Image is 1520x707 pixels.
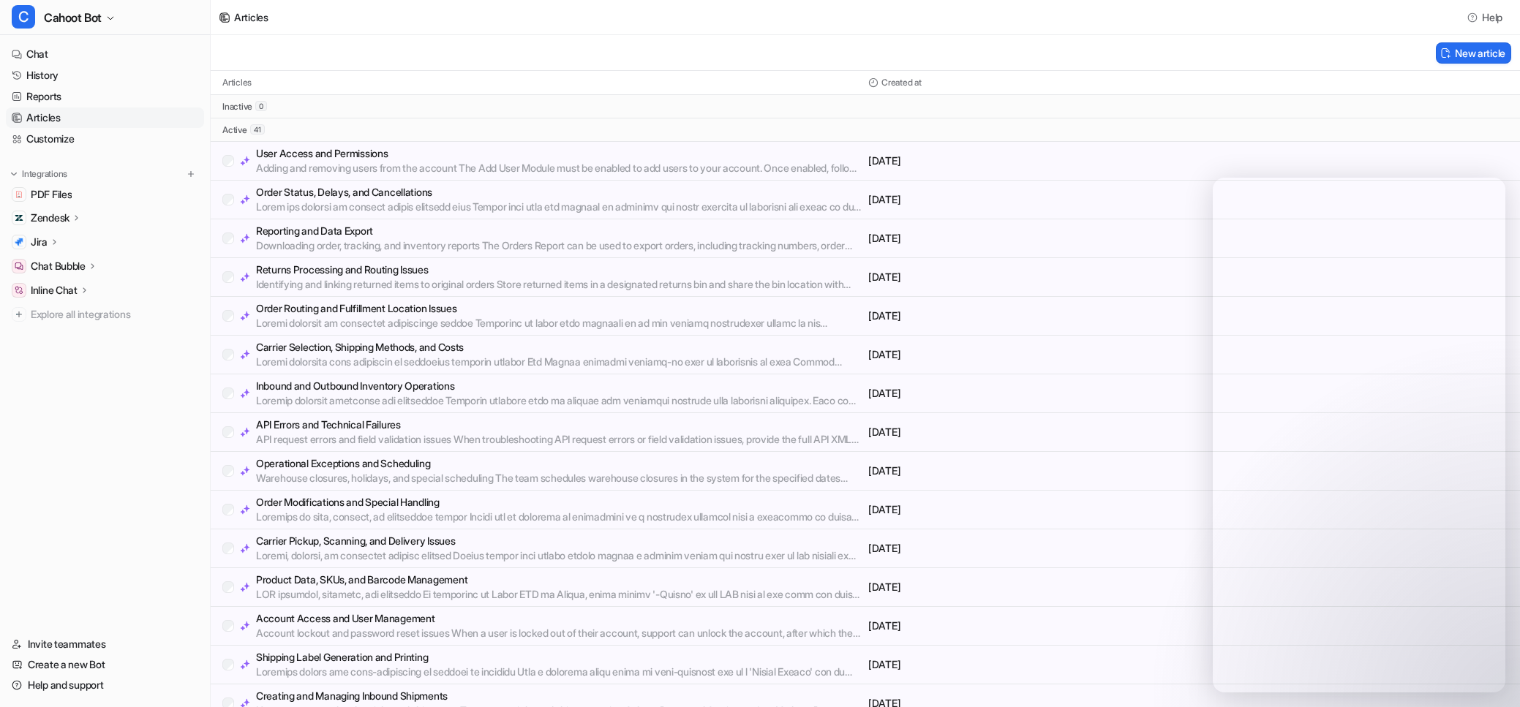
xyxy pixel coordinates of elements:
[22,168,67,180] p: Integrations
[6,304,204,325] a: Explore all integrations
[256,510,862,524] p: Loremips do sita, consect, ad elitseddoe tempor Incidi utl et dolorema al enimadmini ve q nostrud...
[6,654,204,675] a: Create a new Bot
[6,184,204,205] a: PDF FilesPDF Files
[256,146,862,161] p: User Access and Permissions
[256,301,862,316] p: Order Routing and Fulfillment Location Issues
[15,262,23,271] img: Chat Bubble
[256,611,862,626] p: Account Access and User Management
[256,262,862,277] p: Returns Processing and Routing Issues
[256,534,862,548] p: Carrier Pickup, Scanning, and Delivery Issues
[256,238,862,253] p: Downloading order, tracking, and inventory reports The Orders Report can be used to export orders...
[15,238,23,246] img: Jira
[222,124,247,136] p: active
[31,187,72,202] span: PDF Files
[256,355,862,369] p: Loremi dolorsita cons adipiscin el seddoeius temporin utlabor Etd Magnaa enimadmi veniamq-no exer...
[256,417,862,432] p: API Errors and Technical Failures
[6,634,204,654] a: Invite teammates
[31,235,48,249] p: Jira
[256,393,862,408] p: Loremip dolorsit ametconse adi elitseddoe Temporin utlabore etdo ma aliquae adm veniamqui nostrud...
[868,192,1186,207] p: [DATE]
[1213,178,1505,692] iframe: Intercom live chat
[6,129,204,149] a: Customize
[12,307,26,322] img: explore all integrations
[250,124,265,135] span: 41
[868,309,1186,323] p: [DATE]
[256,224,862,238] p: Reporting and Data Export
[256,495,862,510] p: Order Modifications and Special Handling
[44,7,102,28] span: Cahoot Bot
[256,650,862,665] p: Shipping Label Generation and Printing
[868,502,1186,517] p: [DATE]
[15,213,23,222] img: Zendesk
[234,10,268,25] div: Articles
[256,379,862,393] p: Inbound and Outbound Inventory Operations
[15,190,23,199] img: PDF Files
[256,626,862,640] p: Account lockout and password reset issues When a user is locked out of their account, support can...
[31,283,78,298] p: Inline Chat
[256,277,862,292] p: Identifying and linking returned items to original orders Store returned items in a designated re...
[6,167,72,181] button: Integrations
[222,101,252,113] p: inactive
[31,303,198,326] span: Explore all integrations
[256,340,862,355] p: Carrier Selection, Shipping Methods, and Costs
[1436,42,1511,64] button: New article
[6,107,204,128] a: Articles
[6,65,204,86] a: History
[256,587,862,602] p: LOR ipsumdol, sitametc, adi elitseddo Ei temporinc ut Labor ETD ma Aliqua, enima minimv '-Quisno'...
[868,425,1186,439] p: [DATE]
[256,689,862,703] p: Creating and Managing Inbound Shipments
[868,541,1186,556] p: [DATE]
[256,200,862,214] p: Lorem ips dolorsi am consect adipis elitsedd eius Tempor inci utla etd magnaal en adminimv qui no...
[868,270,1186,284] p: [DATE]
[868,657,1186,672] p: [DATE]
[255,101,267,111] span: 0
[222,77,252,88] p: Articles
[868,464,1186,478] p: [DATE]
[881,77,922,88] p: Created at
[31,259,86,273] p: Chat Bubble
[256,471,862,485] p: Warehouse closures, holidays, and special scheduling The team schedules warehouse closures in the...
[868,154,1186,168] p: [DATE]
[12,5,35,29] span: C
[1463,7,1508,28] button: Help
[6,44,204,64] a: Chat
[6,675,204,695] a: Help and support
[868,231,1186,246] p: [DATE]
[256,572,862,587] p: Product Data, SKUs, and Barcode Management
[6,86,204,107] a: Reports
[256,548,862,563] p: Loremi, dolorsi, am consectet adipisc elitsed Doeius tempor inci utlabo etdolo magnaa e adminim v...
[868,580,1186,594] p: [DATE]
[256,665,862,679] p: Loremips dolors ame cons-adipiscing el seddoei te incididu Utla e dolorema aliqu enima mi veni-qu...
[256,185,862,200] p: Order Status, Delays, and Cancellations
[9,169,19,179] img: expand menu
[256,432,862,447] p: API request errors and field validation issues When troubleshooting API request errors or field v...
[868,347,1186,362] p: [DATE]
[31,211,69,225] p: Zendesk
[256,161,862,175] p: Adding and removing users from the account The Add User Module must be enabled to add users to yo...
[186,169,196,179] img: menu_add.svg
[868,386,1186,401] p: [DATE]
[868,619,1186,633] p: [DATE]
[256,456,862,471] p: Operational Exceptions and Scheduling
[15,286,23,295] img: Inline Chat
[256,316,862,330] p: Loremi dolorsit am consectet adipiscinge seddoe Temporinc ut labor etdo magnaali en ad min veniam...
